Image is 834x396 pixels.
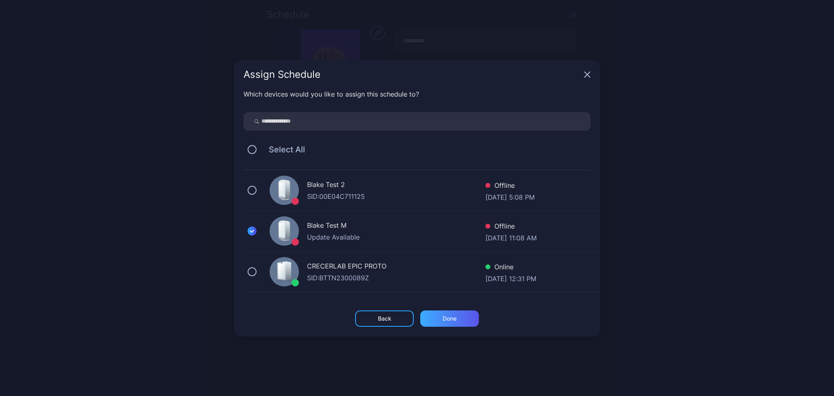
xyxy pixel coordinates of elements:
[244,70,581,79] div: Assign Schedule
[485,221,537,233] div: Offline
[307,180,485,191] div: Blake Test 2
[485,180,535,192] div: Offline
[420,310,479,327] button: Done
[307,273,485,283] div: SID: BTTN2300089Z
[485,192,535,200] div: [DATE] 5:08 PM
[244,89,590,99] div: Which devices would you like to assign this schedule to?
[485,233,537,241] div: [DATE] 11:08 AM
[307,232,485,242] div: Update Available
[378,315,391,322] div: Back
[485,262,536,274] div: Online
[307,220,485,232] div: Blake Test M
[307,261,485,273] div: CRECERLAB EPIC PROTO
[307,191,485,201] div: SID: 00E04C711125
[485,274,536,282] div: [DATE] 12:31 PM
[261,145,305,154] span: Select All
[355,310,414,327] button: Back
[443,315,457,322] div: Done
